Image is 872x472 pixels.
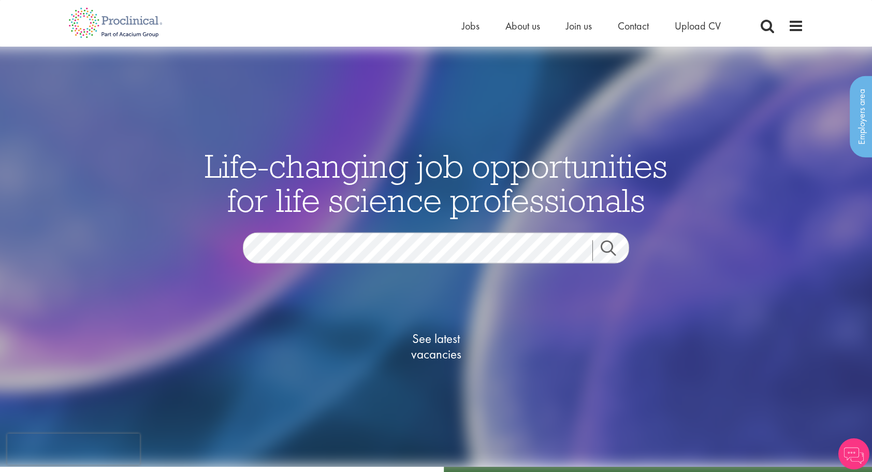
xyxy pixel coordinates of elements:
[462,19,479,33] a: Jobs
[384,290,488,404] a: See latestvacancies
[505,19,540,33] a: About us
[838,438,869,469] img: Chatbot
[618,19,649,33] a: Contact
[7,434,140,465] iframe: reCAPTCHA
[384,331,488,362] span: See latest vacancies
[566,19,592,33] a: Join us
[205,145,667,221] span: Life-changing job opportunities for life science professionals
[675,19,721,33] a: Upload CV
[592,240,637,261] a: Job search submit button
